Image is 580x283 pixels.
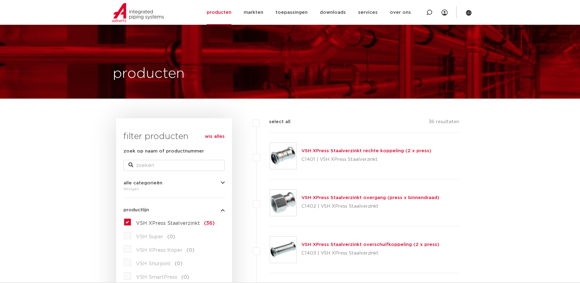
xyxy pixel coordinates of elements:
p: C1401 | VSH XPress Staalverzinkt [301,155,431,164]
span: (0) [181,275,189,280]
label: select all [260,118,290,126]
span: VSH Shurjoint [136,261,171,266]
span: productlijn [124,208,149,212]
img: Thumbnail for VSH XPress Staalverzinkt rechte koppeling (2 x press) [270,143,296,169]
p: C1403 | VSH XPress Staalverzinkt [301,248,439,258]
h3: filter producten [124,130,225,143]
span: alle categorieën [124,181,162,185]
span: (36) [204,221,215,226]
p: 36 resultaten [429,118,459,128]
a: VSH XPress Staalverzinkt overschuifkoppeling (2 x press) [301,242,439,247]
span: (0) [167,234,175,239]
span: VSH SmartPress [136,275,177,280]
a: VSH XPress Staalverzinkt overgang (press x binnendraad) [301,195,439,200]
button: alle categorieën [124,181,225,185]
div: fittingen [124,185,225,193]
span: (0) [175,261,183,266]
img: Thumbnail for VSH XPress Staalverzinkt overschuifkoppeling (2 x press) [270,236,296,263]
a: VSH XPress Staalverzinkt rechte koppeling (2 x press) [301,149,431,153]
img: Thumbnail for VSH XPress Staalverzinkt overgang (press x binnendraad) [270,190,296,216]
label: zoek op naam of productnummer [124,148,204,155]
p: C1402 | VSH XPress Staalverzinkt [301,202,439,211]
a: wis alles [205,133,225,140]
span: VSH XPress Staalverzinkt [136,221,200,226]
span: VSH XPress Koper [136,248,183,253]
h1: producten [113,64,185,84]
span: (0) [187,248,194,253]
input: zoeken [124,160,225,171]
span: VSH Super [136,234,163,239]
button: productlijn [124,208,225,212]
